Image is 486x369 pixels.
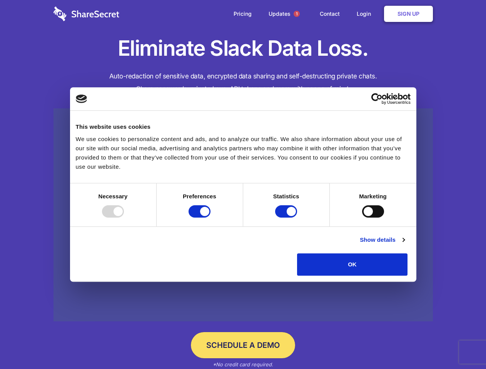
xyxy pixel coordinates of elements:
em: *No credit card required. [213,361,273,367]
strong: Necessary [99,193,128,199]
a: Pricing [226,2,259,26]
h4: Auto-redaction of sensitive data, encrypted data sharing and self-destructing private chats. Shar... [53,70,433,95]
h1: Eliminate Slack Data Loss. [53,35,433,62]
a: Login [349,2,382,26]
a: Usercentrics Cookiebot - opens in a new window [343,93,411,105]
img: logo-wordmark-white-trans-d4663122ce5f474addd5e946df7df03e33cb6a1c49d2221995e7729f52c070b2.svg [53,7,119,21]
img: logo [76,95,87,103]
strong: Statistics [273,193,299,199]
div: We use cookies to personalize content and ads, and to analyze our traffic. We also share informat... [76,135,411,171]
span: 1 [294,11,300,17]
a: Show details [360,235,404,244]
strong: Marketing [359,193,387,199]
a: Sign Up [384,6,433,22]
a: Schedule a Demo [191,332,295,358]
a: Wistia video thumbnail [53,108,433,322]
a: Contact [312,2,347,26]
strong: Preferences [183,193,216,199]
button: OK [297,253,408,276]
div: This website uses cookies [76,122,411,131]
